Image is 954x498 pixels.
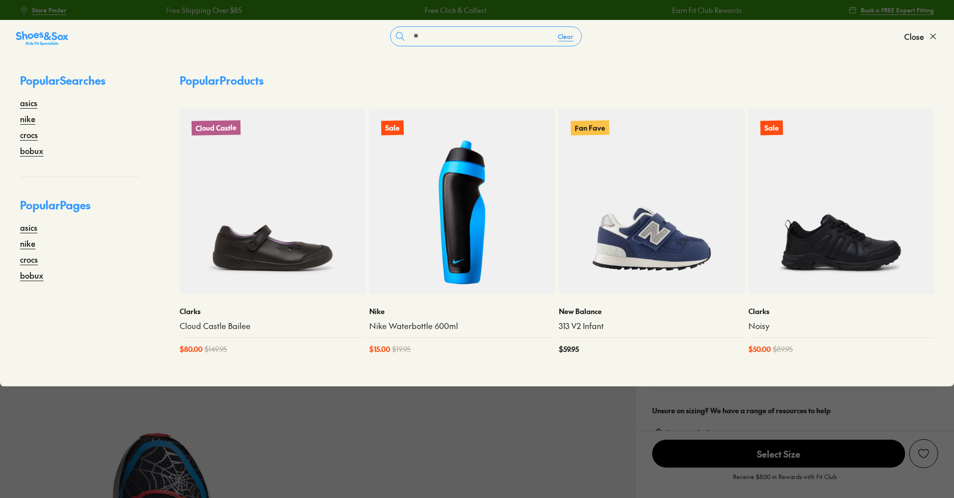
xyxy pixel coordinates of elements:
p: Popular Searches [20,72,140,97]
p: Popular Pages [20,197,140,221]
span: Close [904,30,924,42]
a: Free Shipping Over $85 [161,5,237,15]
a: Fan Fave [559,109,744,294]
a: nike [20,113,35,125]
a: Free Click & Collect [420,5,481,15]
p: Nike [369,306,555,317]
a: Sale [748,109,934,294]
span: $ 50.00 [748,344,771,354]
a: Book a FREE Expert Fitting [849,1,934,19]
a: nike [20,237,35,249]
button: Clear [550,27,581,45]
a: bobux [20,269,43,281]
a: Noisy [748,321,934,332]
a: bobux [20,145,43,157]
span: $ 15.00 [369,344,390,354]
span: Select Size [652,440,905,468]
span: Book a FREE Expert Fitting [861,5,934,14]
button: Close [904,25,938,47]
a: Shoes &amp; Sox [16,28,68,44]
p: Popular Products [180,72,263,89]
p: Clarks [180,306,365,317]
a: Cloud Castle Bailee [180,321,365,332]
p: New Balance [559,306,744,317]
p: Receive $8.00 in Rewards with Fit Club [733,472,837,490]
p: Sale [381,121,404,136]
a: Sale [369,109,555,294]
a: crocs [20,253,38,265]
p: Fan Fave [571,120,609,135]
span: $ 80.00 [180,344,203,354]
p: Cloud Castle [192,120,240,136]
a: Cloud Castle [180,109,365,294]
a: asics [20,221,37,233]
a: 313 V2 Infant [559,321,744,332]
span: $ 19.95 [392,344,411,354]
a: crocs [20,129,38,141]
div: Unsure on sizing? We have a range of resources to help [652,405,938,416]
p: Clarks [748,306,934,317]
span: $ 59.95 [559,344,579,354]
a: asics [20,97,37,109]
a: Nike Waterbottle 600ml [369,321,555,332]
button: Add to Wishlist [909,439,938,468]
a: Earn Fit Club Rewards [667,5,737,15]
button: Select Size [652,439,905,468]
span: $ 89.95 [773,344,793,354]
span: Store Finder [32,5,66,14]
a: Store Finder [20,1,66,19]
span: $ 149.95 [205,344,227,354]
p: Sale [760,121,783,136]
img: SNS_Logo_Responsive.svg [16,30,68,46]
a: Size guide & tips [666,428,726,439]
